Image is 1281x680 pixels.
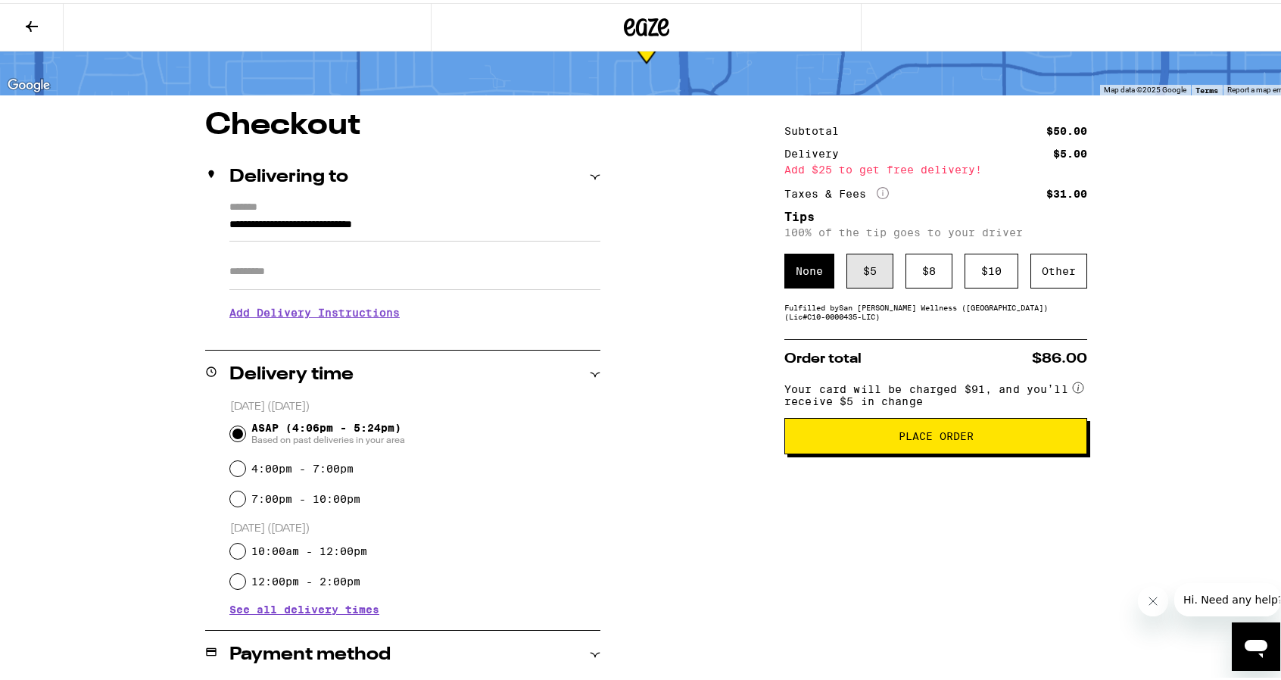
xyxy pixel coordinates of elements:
p: [DATE] ([DATE]) [230,519,600,533]
label: 4:00pm - 7:00pm [251,460,354,472]
p: We'll contact you at [PHONE_NUMBER] when we arrive [229,327,600,339]
div: $ 10 [965,251,1018,285]
span: Order total [784,349,862,363]
div: Fulfilled by San [PERSON_NAME] Wellness ([GEOGRAPHIC_DATA]) (Lic# C10-0000435-LIC ) [784,300,1087,318]
iframe: Close message [1138,583,1168,613]
span: Map data ©2025 Google [1104,83,1186,91]
div: $50.00 [1046,123,1087,133]
label: 7:00pm - 10:00pm [251,490,360,502]
span: Based on past deliveries in your area [251,431,405,443]
button: Place Order [784,415,1087,451]
iframe: Button to launch messaging window [1232,619,1280,668]
div: Subtotal [784,123,849,133]
div: $ 5 [846,251,893,285]
h2: Payment method [229,643,391,661]
label: 12:00pm - 2:00pm [251,572,360,585]
h5: Tips [784,208,1087,220]
a: Terms [1195,83,1218,92]
h1: Checkout [205,108,600,138]
div: $31.00 [1046,186,1087,196]
span: $86.00 [1032,349,1087,363]
div: Add $25 to get free delivery! [784,161,1087,172]
div: Taxes & Fees [784,184,889,198]
div: $5.00 [1053,145,1087,156]
p: [DATE] ([DATE]) [230,397,600,411]
button: See all delivery times [229,601,379,612]
div: $ 8 [905,251,952,285]
p: 100% of the tip goes to your driver [784,223,1087,236]
label: 10:00am - 12:00pm [251,542,367,554]
span: ASAP (4:06pm - 5:24pm) [251,419,405,443]
div: None [784,251,834,285]
span: Your card will be charged $91, and you’ll receive $5 in change [784,375,1069,404]
div: Other [1030,251,1087,285]
span: Hi. Need any help? [9,11,109,23]
h2: Delivering to [229,165,348,183]
span: Place Order [899,428,974,438]
div: Delivery [784,145,849,156]
h2: Delivery time [229,363,354,381]
a: Open this area in Google Maps (opens a new window) [4,73,54,92]
img: Google [4,73,54,92]
iframe: Message from company [1174,580,1280,613]
h3: Add Delivery Instructions [229,292,600,327]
